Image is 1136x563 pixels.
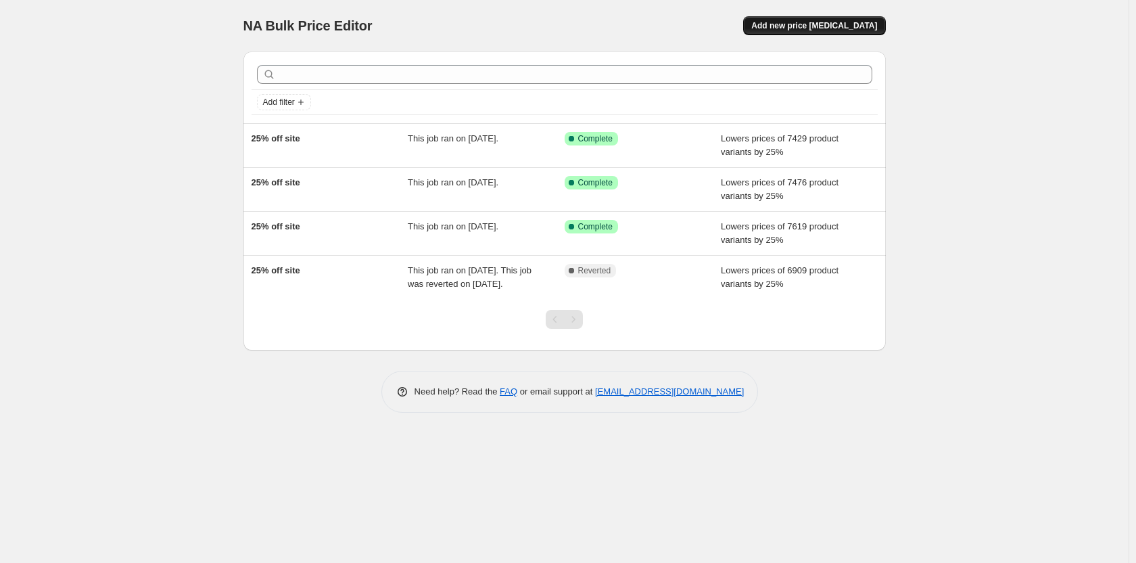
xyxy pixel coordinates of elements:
span: 25% off site [252,265,300,275]
span: 25% off site [252,133,300,143]
span: Add new price [MEDICAL_DATA] [751,20,877,31]
button: Add new price [MEDICAL_DATA] [743,16,885,35]
a: FAQ [500,386,517,397]
nav: Pagination [546,310,583,329]
span: 25% off site [252,221,300,231]
a: [EMAIL_ADDRESS][DOMAIN_NAME] [595,386,744,397]
span: This job ran on [DATE]. [408,177,498,187]
span: This job ran on [DATE]. This job was reverted on [DATE]. [408,265,531,289]
span: Complete [578,221,613,232]
span: 25% off site [252,177,300,187]
button: Add filter [257,94,311,110]
span: Lowers prices of 7476 product variants by 25% [721,177,838,201]
span: Need help? Read the [415,386,500,397]
span: Add filter [263,97,295,108]
span: Reverted [578,265,611,276]
span: This job ran on [DATE]. [408,221,498,231]
span: Complete [578,177,613,188]
span: This job ran on [DATE]. [408,133,498,143]
span: Lowers prices of 6909 product variants by 25% [721,265,838,289]
span: Complete [578,133,613,144]
span: NA Bulk Price Editor [243,18,373,33]
span: or email support at [517,386,595,397]
span: Lowers prices of 7429 product variants by 25% [721,133,838,157]
span: Lowers prices of 7619 product variants by 25% [721,221,838,245]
